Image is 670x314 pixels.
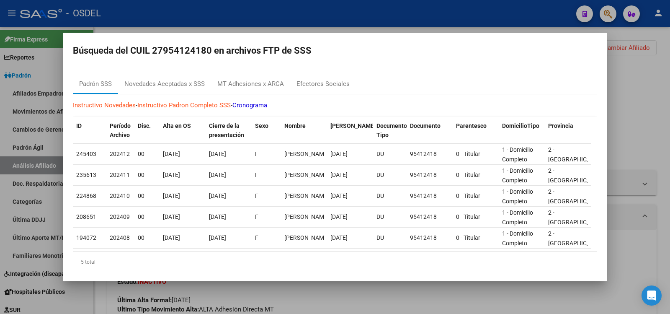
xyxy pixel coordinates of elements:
span: 0 - Titular [456,151,480,157]
div: 00 [138,191,156,201]
span: 235613 [76,171,96,178]
datatable-header-cell: Cierre de la presentación [206,117,252,145]
span: Nombre [284,122,306,129]
span: 0 - Titular [456,171,480,178]
datatable-header-cell: Documento Tipo [373,117,407,145]
datatable-header-cell: Nombre [281,117,327,145]
div: Novedades Aceptadas x SSS [124,79,205,89]
div: DU [376,191,403,201]
datatable-header-cell: Alta en OS [160,117,206,145]
span: F [255,151,258,157]
span: 1 - Domicilio Completo [502,167,533,184]
div: 00 [138,149,156,159]
span: Documento Tipo [376,122,407,139]
span: RAMIREZ JAMILA ROCIO [284,213,329,220]
span: [DATE] [330,192,348,199]
span: RAMIREZ JAMILA ROCIO [284,192,329,199]
span: 202410 [110,192,130,199]
div: Open Intercom Messenger [642,285,662,306]
span: [DATE] [209,192,226,199]
span: [DATE] [163,213,180,220]
span: 208651 [76,213,96,220]
span: Disc. [138,122,151,129]
datatable-header-cell: Sexo [252,117,281,145]
span: [DATE] [209,234,226,241]
span: 1 - Domicilio Completo [502,209,533,226]
span: 0 - Titular [456,234,480,241]
span: 224868 [76,192,96,199]
span: 202408 [110,234,130,241]
span: 2 - [GEOGRAPHIC_DATA] [548,230,605,247]
div: 95412418 [410,191,449,201]
span: RAMIREZ JAMILA ROCIO [284,171,329,178]
div: DU [376,233,403,243]
span: 0 - Titular [456,213,480,220]
span: ID [76,122,82,129]
span: [DATE] [209,213,226,220]
div: 5 total [73,252,597,272]
span: F [255,192,258,199]
span: F [255,171,258,178]
div: DU [376,212,403,222]
span: Período Archivo [110,122,131,139]
span: RAMIREZ JAMILA ROCIO [284,151,329,157]
span: 2 - [GEOGRAPHIC_DATA] [548,146,605,163]
span: 0 - Titular [456,192,480,199]
div: 95412418 [410,233,449,243]
datatable-header-cell: Parentesco [453,117,499,145]
div: 00 [138,170,156,180]
span: F [255,213,258,220]
span: [DATE] [330,234,348,241]
div: MT Adhesiones x ARCA [217,79,284,89]
a: Instructivo Padron Completo SSS [137,101,231,109]
div: 95412418 [410,149,449,159]
div: Efectores Sociales [296,79,350,89]
span: 1 - Domicilio Completo [502,188,533,205]
span: [DATE] [330,151,348,157]
datatable-header-cell: ID [73,117,106,145]
span: Cierre de la presentación [209,122,244,139]
h2: Búsqueda del CUIL 27954124180 en archivos FTP de SSS [73,43,597,59]
span: Documento [410,122,441,129]
div: 95412418 [410,212,449,222]
span: [DATE] [163,192,180,199]
div: Padrón SSS [79,79,112,89]
span: 2 - [GEOGRAPHIC_DATA] [548,167,605,184]
span: [DATE] [330,213,348,220]
datatable-header-cell: Disc. [134,117,160,145]
span: 2 - [GEOGRAPHIC_DATA] [548,188,605,205]
span: 2 - [GEOGRAPHIC_DATA] [548,209,605,226]
span: [DATE] [163,171,180,178]
span: Sexo [255,122,268,129]
a: Cronograma [232,101,267,109]
span: 202412 [110,151,130,157]
datatable-header-cell: Documento [407,117,453,145]
span: F [255,234,258,241]
span: [DATE] [163,234,180,241]
span: [DATE] [163,151,180,157]
datatable-header-cell: Fecha Nac. [327,117,373,145]
span: Parentesco [456,122,487,129]
div: DU [376,170,403,180]
span: [DATE] [209,151,226,157]
datatable-header-cell: Período Archivo [106,117,134,145]
span: [DATE] [330,171,348,178]
div: DU [376,149,403,159]
div: 00 [138,233,156,243]
span: 1 - Domicilio Completo [502,230,533,247]
span: 202409 [110,213,130,220]
span: RAMIREZ JAMILA ROCIO [284,234,329,241]
span: [DATE] [209,171,226,178]
span: 1 - Domicilio Completo [502,146,533,163]
div: 00 [138,212,156,222]
p: - - [73,101,597,110]
span: Provincia [548,122,573,129]
span: [PERSON_NAME]. [330,122,377,129]
div: 95412418 [410,170,449,180]
a: Instructivo Novedades [73,101,136,109]
span: Alta en OS [163,122,191,129]
datatable-header-cell: Provincia [545,117,591,145]
span: 202411 [110,171,130,178]
span: DomicilioTipo [502,122,539,129]
span: 194072 [76,234,96,241]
